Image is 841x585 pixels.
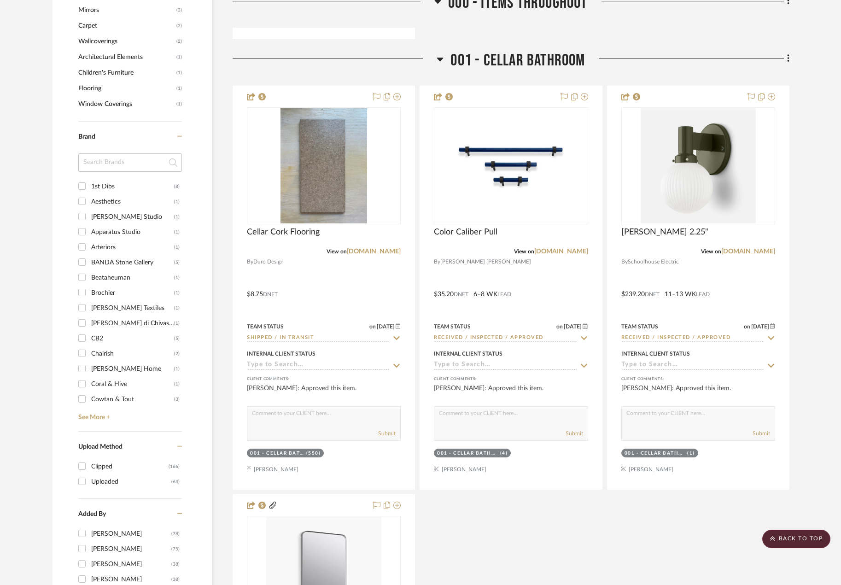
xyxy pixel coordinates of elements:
[174,270,180,285] div: (1)
[453,108,568,223] img: Color Caliber Pull
[91,526,171,541] div: [PERSON_NAME]
[621,257,628,266] span: By
[171,474,180,489] div: (64)
[625,450,685,457] div: 001 - CELLAR BATHROOM
[556,324,563,329] span: on
[78,18,174,34] span: Carpet
[171,557,180,572] div: (38)
[174,301,180,316] div: (1)
[78,34,174,49] span: Wallcoverings
[174,210,180,224] div: (1)
[434,322,471,331] div: Team Status
[91,474,171,489] div: Uploaded
[76,407,182,421] a: See More +
[176,18,182,33] span: (2)
[78,153,182,172] input: Search Brands
[78,81,174,96] span: Flooring
[250,450,304,457] div: 001 - CELLAR BATHROOM
[174,286,180,300] div: (1)
[169,459,180,474] div: (166)
[78,65,174,81] span: Children's Furniture
[280,108,367,223] img: Cellar Cork Flooring
[174,225,180,240] div: (1)
[434,257,440,266] span: By
[247,322,284,331] div: Team Status
[247,227,320,237] span: Cellar Cork Flooring
[176,81,182,96] span: (1)
[621,384,775,402] div: [PERSON_NAME]: Approved this item.
[174,316,180,331] div: (1)
[434,384,588,402] div: [PERSON_NAME]: Approved this item.
[78,444,123,450] span: Upload Method
[176,50,182,64] span: (1)
[347,248,401,255] a: [DOMAIN_NAME]
[721,248,775,255] a: [DOMAIN_NAME]
[91,362,174,376] div: [PERSON_NAME] Home
[378,429,396,438] button: Submit
[174,194,180,209] div: (1)
[247,108,400,224] div: 0
[91,210,174,224] div: [PERSON_NAME] Studio
[247,350,315,358] div: Internal Client Status
[566,429,583,438] button: Submit
[563,323,583,330] span: [DATE]
[91,542,171,556] div: [PERSON_NAME]
[450,51,585,70] span: 001 - CELLAR BATHROOM
[91,557,171,572] div: [PERSON_NAME]
[91,225,174,240] div: Apparatus Studio
[621,361,764,370] input: Type to Search…
[534,248,588,255] a: [DOMAIN_NAME]
[247,361,390,370] input: Type to Search…
[621,227,708,237] span: [PERSON_NAME] 2.25"
[91,331,174,346] div: CB2
[247,334,390,343] input: Type to Search…
[91,179,174,194] div: 1st Dibs
[176,65,182,80] span: (1)
[247,257,253,266] span: By
[78,511,106,517] span: Added By
[762,530,830,548] scroll-to-top-button: BACK TO TOP
[621,350,690,358] div: Internal Client Status
[750,323,770,330] span: [DATE]
[434,361,577,370] input: Type to Search…
[78,96,174,112] span: Window Coverings
[91,194,174,209] div: Aesthetics
[174,179,180,194] div: (8)
[91,286,174,300] div: Brochier
[171,526,180,541] div: (78)
[91,255,174,270] div: BANDA Stone Gallery
[440,257,531,266] span: [PERSON_NAME] [PERSON_NAME]
[434,350,502,358] div: Internal Client Status
[641,108,756,223] img: Otto Sconce 2.25"
[753,429,770,438] button: Submit
[621,334,764,343] input: Type to Search…
[174,331,180,346] div: (5)
[174,240,180,255] div: (1)
[687,450,695,457] div: (1)
[174,346,180,361] div: (2)
[174,377,180,392] div: (1)
[91,346,174,361] div: Chairish
[628,257,679,266] span: Schoolhouse Electric
[171,542,180,556] div: (75)
[514,249,534,254] span: View on
[621,322,658,331] div: Team Status
[500,450,508,457] div: (4)
[78,2,174,18] span: Mirrors
[247,384,401,402] div: [PERSON_NAME]: Approved this item.
[78,134,95,140] span: Brand
[306,450,321,457] div: (550)
[91,301,174,316] div: [PERSON_NAME] Textiles
[174,362,180,376] div: (1)
[91,316,174,331] div: [PERSON_NAME] di Chivasso
[91,392,174,407] div: Cowtan & Tout
[176,3,182,18] span: (3)
[176,97,182,111] span: (1)
[437,450,498,457] div: 001 - CELLAR BATHROOM
[434,227,497,237] span: Color Caliber Pull
[253,257,284,266] span: Duro Design
[369,324,376,329] span: on
[174,255,180,270] div: (5)
[91,377,174,392] div: Coral & Hive
[701,249,721,254] span: View on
